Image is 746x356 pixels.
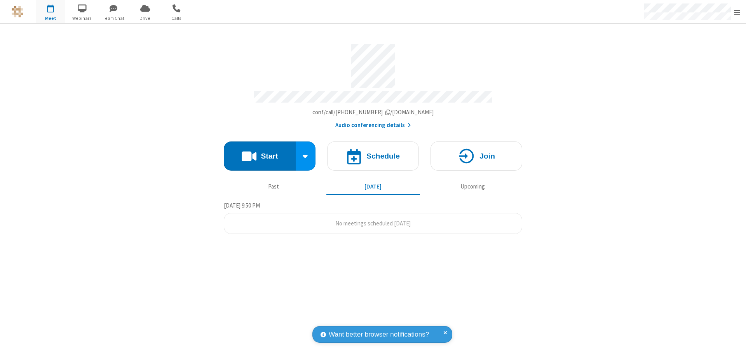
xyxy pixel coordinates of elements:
[296,141,316,171] div: Start conference options
[99,15,128,22] span: Team Chat
[224,201,522,234] section: Today's Meetings
[224,38,522,130] section: Account details
[431,141,522,171] button: Join
[131,15,160,22] span: Drive
[312,108,434,116] span: Copy my meeting room link
[227,179,321,194] button: Past
[36,15,65,22] span: Meet
[426,179,519,194] button: Upcoming
[224,202,260,209] span: [DATE] 9:50 PM
[335,220,411,227] span: No meetings scheduled [DATE]
[261,152,278,160] h4: Start
[327,141,419,171] button: Schedule
[224,141,296,171] button: Start
[162,15,191,22] span: Calls
[68,15,97,22] span: Webinars
[326,179,420,194] button: [DATE]
[479,152,495,160] h4: Join
[312,108,434,117] button: Copy my meeting room linkCopy my meeting room link
[335,121,411,130] button: Audio conferencing details
[329,330,429,340] span: Want better browser notifications?
[12,6,23,17] img: QA Selenium DO NOT DELETE OR CHANGE
[366,152,400,160] h4: Schedule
